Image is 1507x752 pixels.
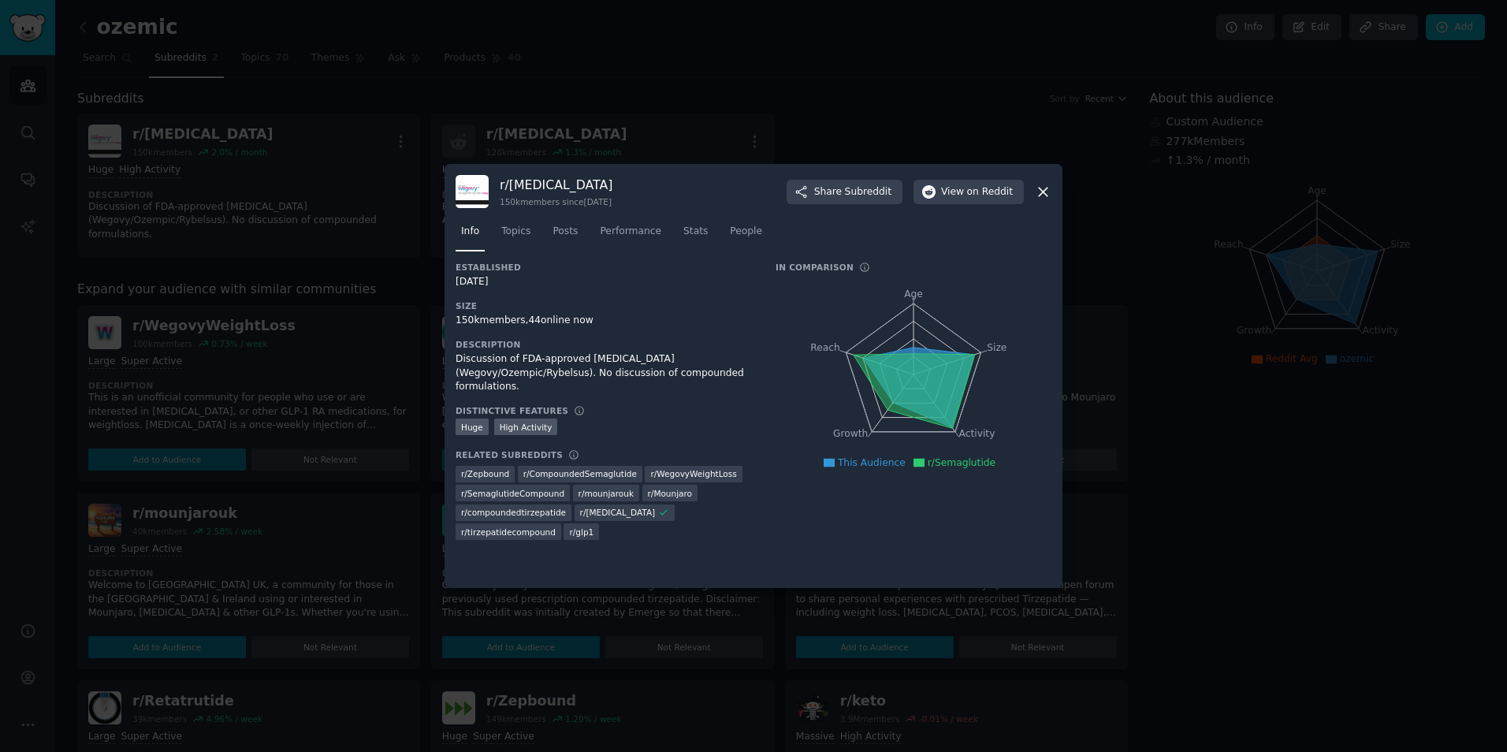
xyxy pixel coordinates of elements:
a: People [724,219,768,251]
span: This Audience [838,457,906,468]
tspan: Reach [810,342,840,353]
a: Performance [594,219,667,251]
span: r/ glp1 [569,527,593,538]
span: Subreddit [845,185,891,199]
span: r/ SemaglutideCompound [461,488,564,499]
span: Posts [553,225,578,239]
a: Topics [496,219,536,251]
h3: Established [456,262,753,273]
div: [DATE] [456,275,753,289]
a: Info [456,219,485,251]
h3: In Comparison [776,262,854,273]
span: Share [814,185,891,199]
span: r/ tirzepatidecompound [461,527,556,538]
span: View [941,185,1013,199]
div: Discussion of FDA-approved [MEDICAL_DATA] (Wegovy/Ozempic/Rybelsus). No discussion of compounded ... [456,352,753,394]
tspan: Growth [833,429,868,440]
tspan: Size [987,342,1007,353]
span: r/ [MEDICAL_DATA] [580,507,656,518]
span: Topics [501,225,530,239]
span: Info [461,225,479,239]
span: r/ Zepbound [461,468,509,479]
a: Stats [678,219,713,251]
h3: Description [456,339,753,350]
div: 150k members since [DATE] [500,196,612,207]
span: People [730,225,762,239]
a: Posts [547,219,583,251]
span: r/ CompoundedSemaglutide [523,468,637,479]
span: r/ WegovyWeightLoss [650,468,736,479]
span: r/Semaglutide [928,457,995,468]
div: Huge [456,419,489,435]
button: Viewon Reddit [914,180,1024,205]
img: Semaglutide [456,175,489,208]
span: on Reddit [967,185,1013,199]
span: Stats [683,225,708,239]
tspan: Age [904,289,923,300]
span: r/ mounjarouk [579,488,634,499]
span: Performance [600,225,661,239]
tspan: Activity [959,429,995,440]
span: r/ compoundedtirzepatide [461,507,566,518]
h3: Distinctive Features [456,405,568,416]
span: r/ Mounjaro [648,488,693,499]
h3: Related Subreddits [456,449,563,460]
h3: r/ [MEDICAL_DATA] [500,177,612,193]
div: 150k members, 44 online now [456,314,753,328]
div: High Activity [494,419,558,435]
button: ShareSubreddit [787,180,902,205]
h3: Size [456,300,753,311]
